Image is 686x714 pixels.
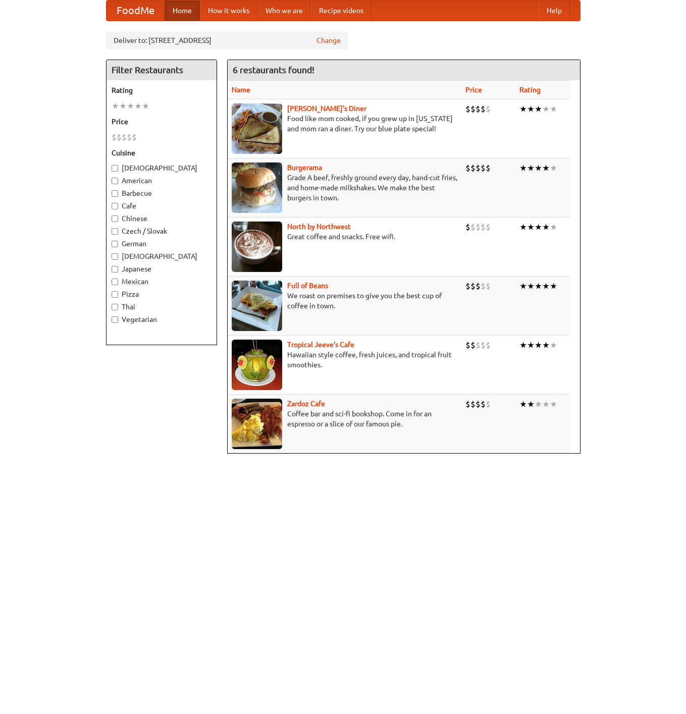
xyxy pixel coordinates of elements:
[535,281,542,292] li: ★
[112,314,212,324] label: Vegetarian
[465,162,470,174] li: $
[481,103,486,115] li: $
[112,178,118,184] input: American
[112,176,212,186] label: American
[535,162,542,174] li: ★
[287,104,366,113] a: [PERSON_NAME]'s Diner
[112,203,118,209] input: Cafe
[232,86,250,94] a: Name
[106,31,348,49] div: Deliver to: [STREET_ADDRESS]
[465,340,470,351] li: $
[470,162,476,174] li: $
[107,1,165,21] a: FoodMe
[112,253,118,260] input: [DEMOGRAPHIC_DATA]
[542,162,550,174] li: ★
[481,281,486,292] li: $
[112,239,212,249] label: German
[112,85,212,95] h5: Rating
[311,1,372,21] a: Recipe videos
[470,103,476,115] li: $
[232,173,457,203] p: Grade A beef, freshly ground every day, hand-cut fries, and home-made milkshakes. We make the bes...
[142,100,149,112] li: ★
[112,188,212,198] label: Barbecue
[287,400,325,408] a: Zardoz Cafe
[486,162,491,174] li: $
[465,86,482,94] a: Price
[519,222,527,233] li: ★
[476,103,481,115] li: $
[486,103,491,115] li: $
[542,399,550,410] li: ★
[117,132,122,143] li: $
[134,100,142,112] li: ★
[527,222,535,233] li: ★
[287,282,328,290] a: Full of Beans
[486,340,491,351] li: $
[476,399,481,410] li: $
[470,281,476,292] li: $
[476,222,481,233] li: $
[476,162,481,174] li: $
[550,281,557,292] li: ★
[112,163,212,173] label: [DEMOGRAPHIC_DATA]
[232,114,457,134] p: Food like mom cooked, if you grew up in [US_STATE] and mom ran a diner. Try our blue plate special!
[550,162,557,174] li: ★
[535,103,542,115] li: ★
[527,340,535,351] li: ★
[132,132,137,143] li: $
[119,100,127,112] li: ★
[481,162,486,174] li: $
[112,304,118,310] input: Thai
[550,103,557,115] li: ★
[112,279,118,285] input: Mexican
[476,340,481,351] li: $
[519,162,527,174] li: ★
[465,399,470,410] li: $
[465,103,470,115] li: $
[527,103,535,115] li: ★
[481,399,486,410] li: $
[476,281,481,292] li: $
[257,1,311,21] a: Who we are
[539,1,570,21] a: Help
[232,232,457,242] p: Great coffee and snacks. Free wifi.
[112,226,212,236] label: Czech / Slovak
[481,340,486,351] li: $
[112,316,118,323] input: Vegetarian
[112,228,118,235] input: Czech / Slovak
[232,399,282,449] img: zardoz.jpg
[287,163,322,172] a: Burgerama
[112,266,118,272] input: Japanese
[232,162,282,213] img: burgerama.jpg
[112,302,212,312] label: Thai
[112,289,212,299] label: Pizza
[112,132,117,143] li: $
[550,222,557,233] li: ★
[527,162,535,174] li: ★
[165,1,200,21] a: Home
[107,60,217,80] h4: Filter Restaurants
[232,281,282,331] img: beans.jpg
[519,399,527,410] li: ★
[232,340,282,390] img: jeeves.jpg
[112,148,212,158] h5: Cuisine
[519,103,527,115] li: ★
[112,241,118,247] input: German
[527,399,535,410] li: ★
[112,251,212,261] label: [DEMOGRAPHIC_DATA]
[112,215,118,222] input: Chinese
[287,223,351,231] a: North by Northwest
[112,291,118,298] input: Pizza
[550,399,557,410] li: ★
[486,222,491,233] li: $
[470,399,476,410] li: $
[112,117,212,127] h5: Price
[481,222,486,233] li: $
[232,409,457,429] p: Coffee bar and sci-fi bookshop. Come in for an espresso or a slice of our famous pie.
[232,103,282,154] img: sallys.jpg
